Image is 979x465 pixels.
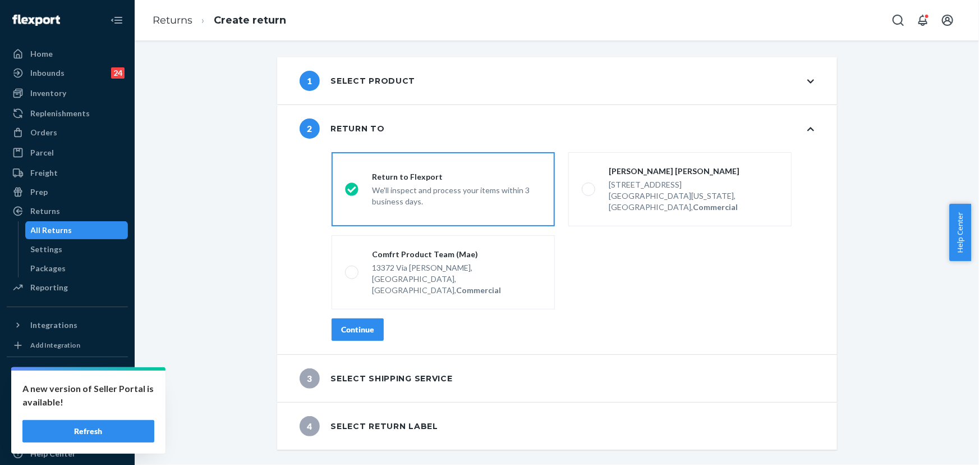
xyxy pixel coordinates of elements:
div: Return to Flexport [372,171,541,183]
img: Flexport logo [12,15,60,26]
div: Continue [341,324,374,335]
div: Settings [31,244,63,255]
span: 3 [300,368,320,389]
div: Help Center [30,448,76,459]
ol: breadcrumbs [144,4,295,37]
div: All Returns [31,225,72,236]
a: Create return [214,14,286,26]
a: Settings [7,407,128,425]
a: All Returns [25,221,128,239]
a: Inbounds24 [7,64,128,82]
button: Fast Tags [7,366,128,384]
button: Integrations [7,316,128,334]
div: Orders [30,127,57,138]
span: 4 [300,416,320,436]
a: Freight [7,164,128,182]
a: Prep [7,183,128,201]
div: [GEOGRAPHIC_DATA], [GEOGRAPHIC_DATA], [372,273,541,296]
button: Open account menu [936,9,959,31]
a: Inventory [7,84,128,102]
span: 2 [300,118,320,139]
div: Select shipping service [300,368,453,389]
a: Reporting [7,279,128,297]
a: Talk to Support [7,426,128,444]
div: Prep [30,186,48,198]
div: Replenishments [30,108,90,119]
button: Close Navigation [105,9,128,31]
div: Inventory [30,88,66,99]
div: We'll inspect and process your items within 3 business days. [372,183,541,207]
button: Continue [332,318,384,341]
div: Returns [30,206,60,217]
span: 1 [300,71,320,91]
div: Parcel [30,147,54,158]
a: Settings [25,240,128,258]
a: Replenishments [7,104,128,122]
button: Open notifications [912,9,934,31]
div: Freight [30,167,58,179]
div: Add Integration [30,340,80,350]
a: Parcel [7,144,128,162]
button: Open Search Box [887,9,909,31]
button: Refresh [22,420,154,443]
a: Orders [7,124,128,142]
a: Add Integration [7,339,128,352]
a: Packages [25,259,128,277]
a: Add Fast Tag [7,389,128,402]
div: 13372 Via [PERSON_NAME], [372,262,541,273]
a: Help Center [7,445,128,463]
div: [PERSON_NAME] [PERSON_NAME] [609,166,778,177]
div: Select return label [300,416,438,436]
div: Integrations [30,320,77,331]
div: Home [30,48,53,60]
div: Return to [300,118,385,139]
div: Comfrt Product Team (Mae) [372,249,541,260]
div: Inbounds [30,67,65,79]
a: Returns [153,14,192,26]
div: 24 [111,67,125,79]
button: Help Center [949,204,971,261]
a: Returns [7,202,128,220]
div: [STREET_ADDRESS] [609,179,778,190]
a: Home [7,45,128,63]
div: Packages [31,263,66,274]
strong: Commercial [456,285,501,295]
p: A new version of Seller Portal is available! [22,382,154,409]
div: Select product [300,71,416,91]
div: Reporting [30,282,68,293]
div: [GEOGRAPHIC_DATA][US_STATE], [GEOGRAPHIC_DATA], [609,190,778,213]
strong: Commercial [693,202,738,212]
